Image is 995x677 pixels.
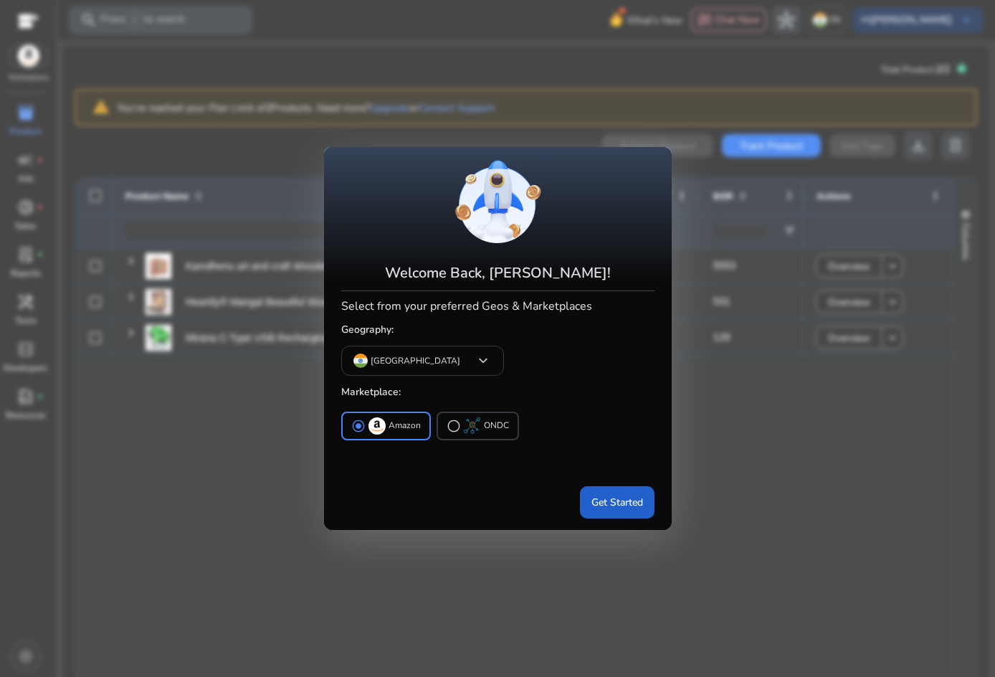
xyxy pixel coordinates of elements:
[341,318,654,342] h5: Geography:
[464,417,481,435] img: ondc-sm.webp
[368,417,386,435] img: amazon.svg
[341,381,654,404] h5: Marketplace:
[351,419,366,433] span: radio_button_checked
[591,495,643,510] span: Get Started
[484,418,509,433] p: ONDC
[580,486,654,519] button: Get Started
[353,354,368,368] img: in.svg
[389,418,421,433] p: Amazon
[447,419,461,433] span: radio_button_unchecked
[371,354,460,367] p: [GEOGRAPHIC_DATA]
[475,352,492,369] span: keyboard_arrow_down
